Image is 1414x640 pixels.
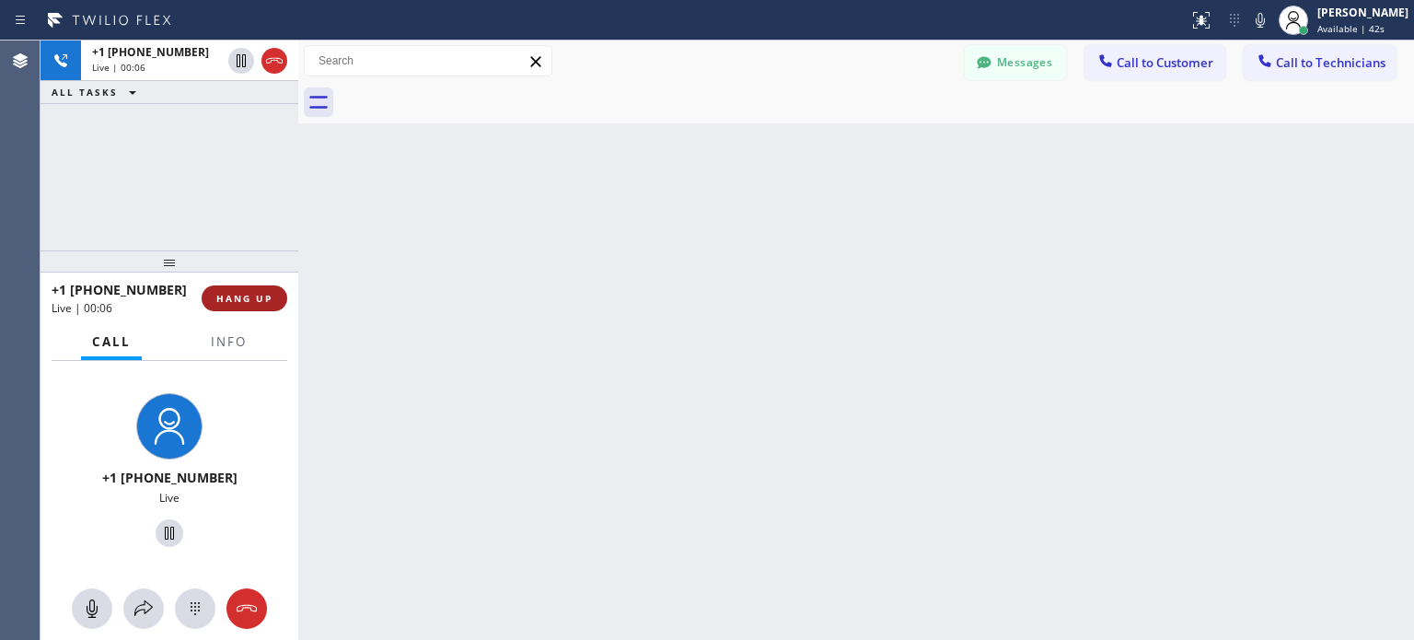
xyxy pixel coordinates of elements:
button: Call [81,324,142,360]
span: Live [159,490,180,506]
button: Hold Customer [156,519,183,547]
button: Messages [965,45,1066,80]
span: ALL TASKS [52,86,118,99]
span: Info [211,333,247,350]
button: Hold Customer [228,48,254,74]
button: ALL TASKS [41,81,155,103]
button: Call to Customer [1084,45,1225,80]
button: Mute [72,588,112,629]
button: Call to Technicians [1244,45,1396,80]
button: Open directory [123,588,164,629]
button: Open dialpad [175,588,215,629]
button: HANG UP [202,285,287,311]
span: Live | 00:06 [52,300,112,316]
span: Live | 00:06 [92,61,145,74]
span: Available | 42s [1317,22,1385,35]
div: [PERSON_NAME] [1317,5,1408,20]
button: Info [200,324,258,360]
input: Search [305,46,551,76]
span: +1 [PHONE_NUMBER] [102,469,238,486]
button: Hang up [261,48,287,74]
span: Call to Technicians [1276,54,1385,71]
button: Hang up [226,588,267,629]
span: Call [92,333,131,350]
span: Call to Customer [1117,54,1213,71]
span: +1 [PHONE_NUMBER] [52,281,187,298]
span: +1 [PHONE_NUMBER] [92,44,209,60]
span: HANG UP [216,292,272,305]
button: Mute [1247,7,1273,33]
